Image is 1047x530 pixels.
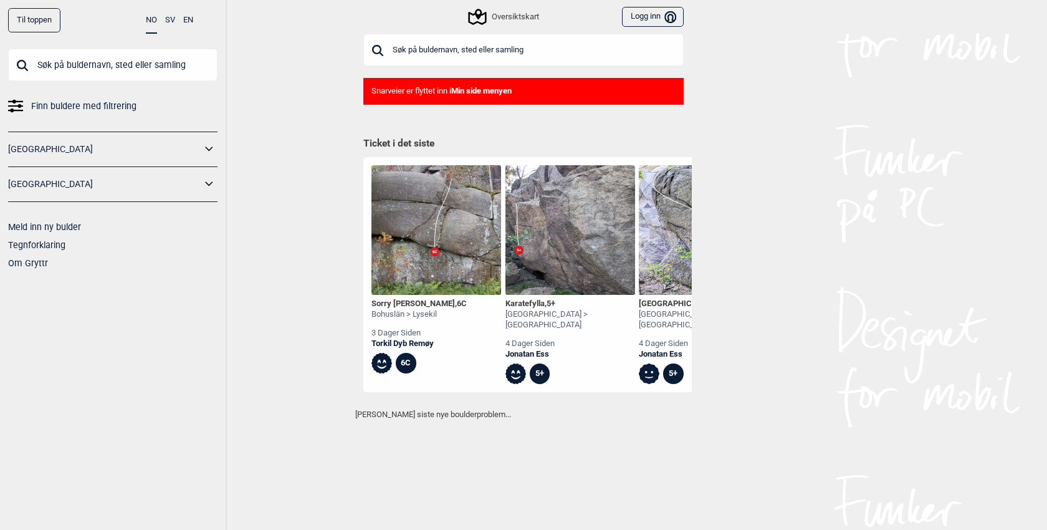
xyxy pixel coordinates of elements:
div: 3 dager siden [371,328,467,339]
a: [GEOGRAPHIC_DATA] [8,140,201,158]
a: Jonatan Ess [639,349,768,360]
a: Jonatan Ess [505,349,635,360]
a: Om Gryttr [8,258,48,268]
div: [GEOGRAPHIC_DATA] > [GEOGRAPHIC_DATA] [505,309,635,330]
div: Snarveier er flyttet inn i [363,78,684,105]
img: Karatefylla [505,165,635,295]
div: 5+ [530,364,550,384]
button: NO [146,8,157,34]
div: [GEOGRAPHIC_DATA] > [GEOGRAPHIC_DATA] [639,309,768,330]
h1: Ticket i det siste [363,137,684,151]
div: Til toppen [8,8,60,32]
div: 5+ [663,364,684,384]
div: Sorry [PERSON_NAME] , [371,299,467,309]
div: [GEOGRAPHIC_DATA] , [639,299,768,309]
a: [GEOGRAPHIC_DATA] [8,175,201,193]
button: EN [183,8,193,32]
img: Crimp boulevard [639,165,768,295]
a: Finn buldere med filtrering [8,97,218,115]
a: Tegnforklaring [8,240,65,250]
div: Karatefylla , [505,299,635,309]
b: Min side menyen [451,86,512,95]
div: 4 dager siden [505,339,635,349]
div: Bohuslän > Lysekil [371,309,467,320]
span: Finn buldere med filtrering [31,97,136,115]
img: Sorry Stig [371,165,501,295]
div: 6C [396,353,416,373]
span: 6C [457,299,467,308]
div: 4 dager siden [639,339,768,349]
a: Meld inn ny bulder [8,222,81,232]
input: Søk på buldernavn, sted eller samling [363,34,684,66]
a: Torkil Dyb Remøy [371,339,467,349]
input: Søk på buldernavn, sted eller samling [8,49,218,81]
span: 5+ [547,299,555,308]
button: SV [165,8,175,32]
p: [PERSON_NAME] siste nye boulderproblem... [355,408,692,421]
div: Oversiktskart [470,9,538,24]
button: Logg inn [622,7,684,27]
